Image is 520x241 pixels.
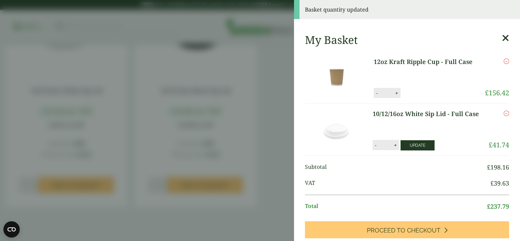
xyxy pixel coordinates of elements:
[373,109,484,118] a: 10/12/16oz White Sip Lid - Full Case
[504,57,509,65] a: Remove this item
[305,221,509,238] a: Proceed to Checkout
[374,57,478,66] a: 12oz Kraft Ripple Cup - Full Case
[373,142,378,148] button: -
[485,88,489,97] span: £
[485,88,509,97] bdi: 156.42
[487,202,509,210] bdi: 237.79
[490,179,494,187] span: £
[489,140,509,149] bdi: 41.74
[392,142,399,148] button: +
[487,163,509,171] bdi: 198.16
[401,140,435,150] button: Update
[3,221,20,238] button: Open CMP widget
[305,179,490,188] span: VAT
[487,163,490,171] span: £
[305,202,487,211] span: Total
[487,202,490,210] span: £
[393,90,400,96] button: +
[490,179,509,187] bdi: 39.63
[367,227,440,234] span: Proceed to Checkout
[374,90,379,96] button: -
[305,163,487,172] span: Subtotal
[489,140,492,149] span: £
[305,33,358,46] h2: My Basket
[504,109,509,117] a: Remove this item
[306,57,368,98] img: 12oz Kraft Ripple Cup-Full Case of-0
